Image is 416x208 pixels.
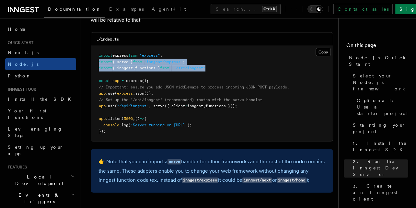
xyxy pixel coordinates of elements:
a: Leveraging Steps [5,123,76,141]
span: 1. Install the Inngest SDK [353,140,408,153]
span: from [128,53,137,58]
span: const [99,78,110,83]
span: // Set up the "/api/inngest" (recommended) routes with the serve handler [99,98,262,102]
span: express [117,91,133,96]
span: import [99,53,112,58]
a: Install the SDK [5,93,76,105]
span: Documentation [48,6,101,12]
code: inngest/express [182,178,218,183]
span: app [99,91,106,96]
a: 3. Create an Inngest client [350,180,408,205]
a: Examples [105,2,148,17]
span: "/api/inngest" [117,104,149,108]
button: Toggle dark mode [307,5,323,13]
span: ()); [144,91,153,96]
button: Local Development [5,171,76,189]
a: serve [168,158,181,165]
span: Quick start [5,40,33,45]
p: 👉 Note that you can import a handler for other frameworks and the rest of the code remains the sa... [98,157,325,185]
span: { inngest [112,66,133,70]
span: , [133,116,135,121]
span: ( [121,116,124,121]
span: import [99,66,112,70]
span: Select your Node.js framework [353,73,408,92]
span: = [121,78,124,83]
span: () [135,116,140,121]
span: AgentKit [152,6,186,12]
span: Home [8,26,26,32]
span: inngest [187,104,203,108]
a: Home [5,23,76,35]
span: Node.js Quick Start [349,54,408,67]
span: Events & Triggers [5,192,71,205]
span: => [140,116,144,121]
span: .use [106,91,115,96]
span: Leveraging Steps [8,126,63,138]
span: .json [133,91,144,96]
span: ( [115,91,117,96]
span: (); [142,78,149,83]
span: Python [8,73,31,78]
span: "./src/inngest" [171,66,205,70]
span: Optional: Use a starter project [357,97,408,117]
span: app [99,104,106,108]
span: 'Server running on [URL]' [131,123,187,127]
a: Node.js [5,58,76,70]
kbd: Ctrl+K [262,6,277,12]
span: ; [160,53,162,58]
span: Next.js [8,50,39,55]
span: Features [5,165,27,170]
span: ( [128,123,131,127]
button: Copy [316,48,331,56]
span: serve [153,104,165,108]
span: console [103,123,119,127]
span: functions })); [205,104,237,108]
span: // Important: ensure you add JSON middleware to process incoming JSON POST payloads. [99,85,289,89]
span: app [99,116,106,121]
span: .log [119,123,128,127]
code: inngest/next [242,178,272,183]
span: Install the SDK [8,97,75,102]
span: Starting your project [353,122,408,135]
span: ; [183,60,185,64]
a: Node.js Quick Start [346,52,408,70]
span: Setting up your app [8,144,64,156]
span: express [112,53,128,58]
span: Your first Functions [8,108,46,120]
a: Documentation [44,2,105,18]
a: 2. Run the Inngest Dev Server [350,156,408,180]
a: Next.js [5,47,76,58]
span: functions } [135,66,160,70]
span: .listen [106,116,121,121]
span: Local Development [5,174,71,187]
span: "inngest/express" [144,60,183,64]
span: from [160,66,169,70]
a: AgentKit [148,2,190,17]
span: app [112,78,119,83]
span: import [99,60,112,64]
span: { serve } [112,60,133,64]
h4: On this page [346,41,408,52]
span: , [149,104,151,108]
a: Your first Functions [5,105,76,123]
span: , [133,66,135,70]
a: Python [5,70,76,82]
span: : [185,104,187,108]
span: Examples [109,6,144,12]
span: 3. Create an Inngest client [353,183,408,202]
a: Optional: Use a starter project [354,95,408,119]
a: Starting your project [350,119,408,137]
span: { [144,116,146,121]
code: inngest/hono [277,178,306,183]
a: Setting up your app [5,141,76,159]
button: Search...Ctrl+K [211,4,281,14]
span: "express" [140,53,160,58]
code: ./index.ts [96,37,119,41]
span: Inngest tour [5,87,36,92]
span: }); [99,129,106,133]
span: .use [106,104,115,108]
button: Events & Triggers [5,189,76,207]
span: ( [115,104,117,108]
span: 2. Run the Inngest Dev Server [353,158,408,178]
span: ({ client [165,104,185,108]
